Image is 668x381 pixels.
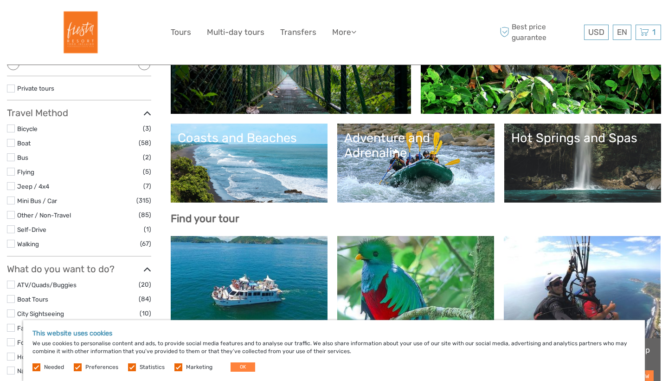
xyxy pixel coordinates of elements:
a: Adventure and Adrenaline [344,131,488,196]
span: Best price guarantee [498,22,582,42]
button: Open LiveChat chat widget [107,14,118,26]
a: Boat [17,139,31,147]
a: Walking [17,240,39,248]
label: Preferences [85,363,118,371]
a: More [332,26,356,39]
a: Bicycle [17,125,38,132]
span: (2) [143,152,151,163]
a: Multi-day tours [207,26,264,39]
a: Other / Non-Travel [17,211,71,219]
a: Hot Springs and Spas [511,131,655,196]
div: EN [613,25,631,40]
label: Statistics [140,363,165,371]
span: 1 [651,27,657,37]
img: Fiesta Resort [54,7,104,58]
div: Coasts and Beaches [178,131,321,145]
a: Transfers [280,26,316,39]
div: We use cookies to personalise content and ads, to provide social media features and to analyse ou... [23,320,645,381]
a: Coasts and Beaches [178,131,321,196]
button: OK [231,362,255,372]
a: ATV/Quads/Buggies [17,281,77,289]
h3: Travel Method [7,107,151,118]
label: Needed [44,363,64,371]
a: City Sightseeing [17,310,64,317]
a: Food & Drink [17,339,54,346]
a: Self-Drive [17,226,46,233]
h5: This website uses cookies [32,329,636,337]
a: Jeep / 4x4 [17,183,49,190]
span: (3) [143,123,151,134]
span: (10) [140,308,151,319]
span: (85) [139,210,151,220]
label: Marketing [186,363,212,371]
div: Hot Springs and Spas [511,131,655,145]
span: (315) [136,195,151,206]
span: (7) [143,181,151,191]
a: Tours [171,26,191,39]
span: (5) [143,166,151,177]
h3: What do you want to do? [7,263,151,275]
a: Ecotourism [178,42,404,107]
a: Bus [17,154,28,161]
div: Adventure and Adrenaline [344,131,488,161]
a: Horseback Riding [17,353,68,361]
a: Mini Bus / Car [17,197,57,204]
span: (84) [139,294,151,304]
a: Private tours [17,85,54,92]
p: We're away right now. Please check back later! [13,16,105,24]
a: Nature and Wildlife [428,42,654,107]
span: (20) [139,279,151,290]
span: (1) [144,224,151,235]
a: Flying [17,168,34,176]
b: Find your tour [171,212,239,225]
span: USD [588,27,604,37]
a: Nature & Scenery [17,367,67,374]
a: Family Fun [17,324,48,332]
span: (67) [140,238,151,249]
a: Boat Tours [17,296,48,303]
span: (58) [139,138,151,148]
